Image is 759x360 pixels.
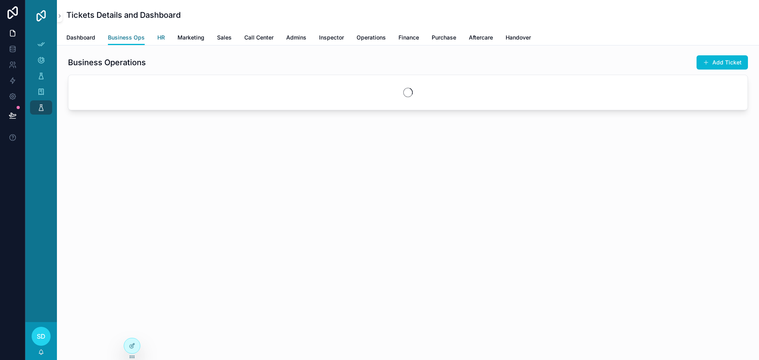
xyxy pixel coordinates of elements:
a: Finance [398,30,419,46]
span: Business Ops [108,34,145,41]
a: Call Center [244,30,274,46]
a: Aftercare [469,30,493,46]
span: Operations [357,34,386,41]
button: Add Ticket [697,55,748,70]
h1: Tickets Details and Dashboard [66,9,181,21]
span: Finance [398,34,419,41]
a: Handover [506,30,531,46]
span: HR [157,34,165,41]
span: Dashboard [66,34,95,41]
a: HR [157,30,165,46]
span: Purchase [432,34,456,41]
a: Admins [286,30,306,46]
span: Inspector [319,34,344,41]
span: Sales [217,34,232,41]
a: Inspector [319,30,344,46]
img: App logo [35,9,47,22]
span: Handover [506,34,531,41]
span: Marketing [177,34,204,41]
h1: Business Operations [68,57,146,68]
a: Sales [217,30,232,46]
a: Marketing [177,30,204,46]
span: Aftercare [469,34,493,41]
span: Call Center [244,34,274,41]
span: Admins [286,34,306,41]
a: Business Ops [108,30,145,45]
a: Purchase [432,30,456,46]
div: scrollable content [25,32,57,125]
a: Operations [357,30,386,46]
a: Dashboard [66,30,95,46]
span: SD [37,332,45,341]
